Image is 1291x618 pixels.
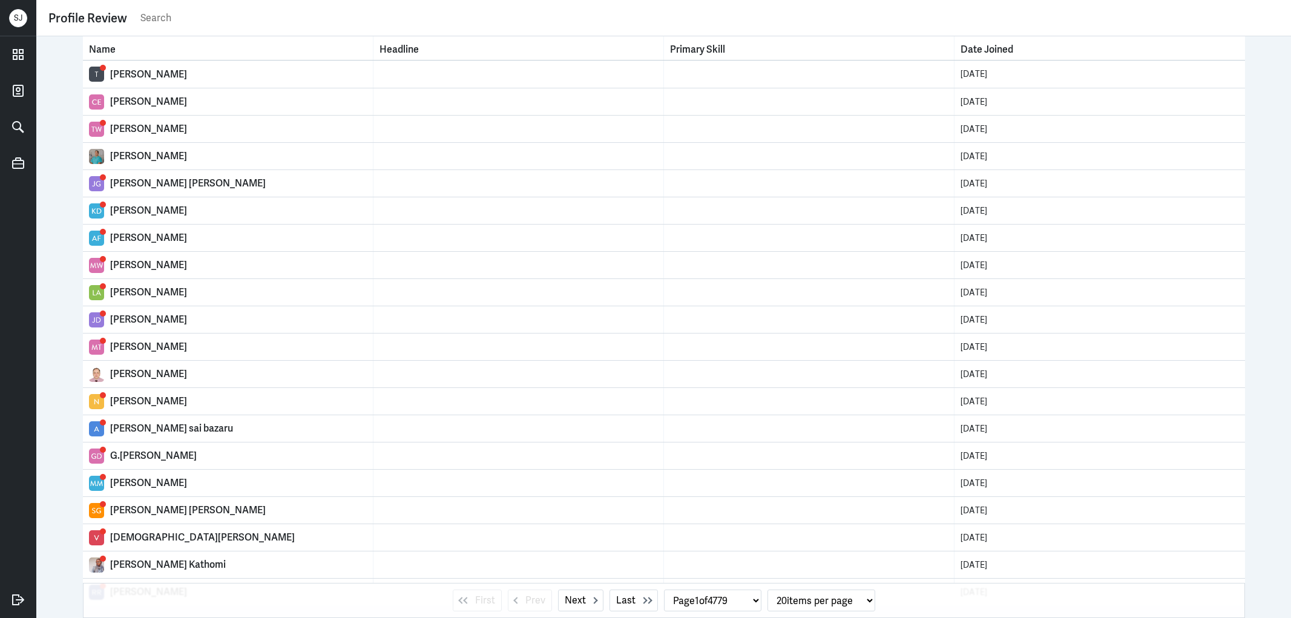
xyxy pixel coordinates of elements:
[83,388,373,415] td: Name
[373,116,664,142] td: Headline
[110,314,367,326] div: [PERSON_NAME]
[954,252,1245,278] td: Date Joined
[954,415,1245,442] td: Date Joined
[961,341,1239,353] div: [DATE]
[664,497,954,524] td: Primary Skill
[961,477,1239,490] div: [DATE]
[110,531,367,544] div: [DEMOGRAPHIC_DATA][PERSON_NAME]
[83,470,373,496] td: Name
[373,579,664,605] td: Headline
[475,593,495,608] span: First
[110,150,367,162] div: [PERSON_NAME]
[110,177,367,189] div: [PERSON_NAME] [PERSON_NAME]
[89,231,367,246] a: [PERSON_NAME]
[664,225,954,251] td: Primary Skill
[89,285,367,300] a: [PERSON_NAME]
[373,252,664,278] td: Headline
[961,177,1239,190] div: [DATE]
[961,422,1239,435] div: [DATE]
[961,368,1239,381] div: [DATE]
[110,477,367,489] div: [PERSON_NAME]
[961,232,1239,245] div: [DATE]
[89,530,367,545] a: [DEMOGRAPHIC_DATA][PERSON_NAME]
[89,122,367,137] a: [PERSON_NAME]
[110,68,367,81] div: [PERSON_NAME]
[373,470,664,496] td: Headline
[664,116,954,142] td: Primary Skill
[48,9,127,27] div: Profile Review
[139,9,1279,27] input: Search
[525,593,545,608] span: Prev
[83,116,373,142] td: Name
[83,143,373,169] td: Name
[373,225,664,251] td: Headline
[558,590,603,611] button: Next
[961,286,1239,299] div: [DATE]
[961,504,1239,517] div: [DATE]
[110,259,367,271] div: [PERSON_NAME]
[954,306,1245,333] td: Date Joined
[373,497,664,524] td: Headline
[664,361,954,387] td: Primary Skill
[664,442,954,469] td: Primary Skill
[954,225,1245,251] td: Date Joined
[373,361,664,387] td: Headline
[83,415,373,442] td: Name
[83,88,373,115] td: Name
[954,170,1245,197] td: Date Joined
[954,470,1245,496] td: Date Joined
[373,170,664,197] td: Headline
[664,252,954,278] td: Primary Skill
[954,36,1245,60] th: Toggle SortBy
[954,197,1245,224] td: Date Joined
[83,36,373,60] th: Toggle SortBy
[89,149,367,164] a: [PERSON_NAME]
[9,9,27,27] div: S J
[664,415,954,442] td: Primary Skill
[664,197,954,224] td: Primary Skill
[373,197,664,224] td: Headline
[110,123,367,135] div: [PERSON_NAME]
[961,450,1239,462] div: [DATE]
[609,590,658,611] button: Last
[373,306,664,333] td: Headline
[110,422,367,435] div: [PERSON_NAME] sai bazaru
[664,61,954,88] td: Primary Skill
[83,361,373,387] td: Name
[373,334,664,360] td: Headline
[961,531,1239,544] div: [DATE]
[110,286,367,298] div: [PERSON_NAME]
[83,61,373,88] td: Name
[664,143,954,169] td: Primary Skill
[453,590,502,611] button: First
[664,170,954,197] td: Primary Skill
[961,123,1239,136] div: [DATE]
[83,170,373,197] td: Name
[83,524,373,551] td: Name
[83,279,373,306] td: Name
[373,36,664,60] th: Toggle SortBy
[954,442,1245,469] td: Date Joined
[954,143,1245,169] td: Date Joined
[83,551,373,578] td: Name
[373,442,664,469] td: Headline
[664,388,954,415] td: Primary Skill
[664,36,954,60] th: Toggle SortBy
[110,450,367,462] div: G.[PERSON_NAME]
[954,61,1245,88] td: Date Joined
[83,579,373,605] td: Name
[110,232,367,244] div: [PERSON_NAME]
[83,497,373,524] td: Name
[89,394,367,409] a: [PERSON_NAME]
[961,259,1239,272] div: [DATE]
[110,205,367,217] div: [PERSON_NAME]
[961,68,1239,81] div: [DATE]
[954,88,1245,115] td: Date Joined
[954,116,1245,142] td: Date Joined
[89,94,367,110] a: [PERSON_NAME]
[373,551,664,578] td: Headline
[373,88,664,115] td: Headline
[961,96,1239,108] div: [DATE]
[565,593,586,608] span: Next
[110,559,367,571] div: [PERSON_NAME] Kathomi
